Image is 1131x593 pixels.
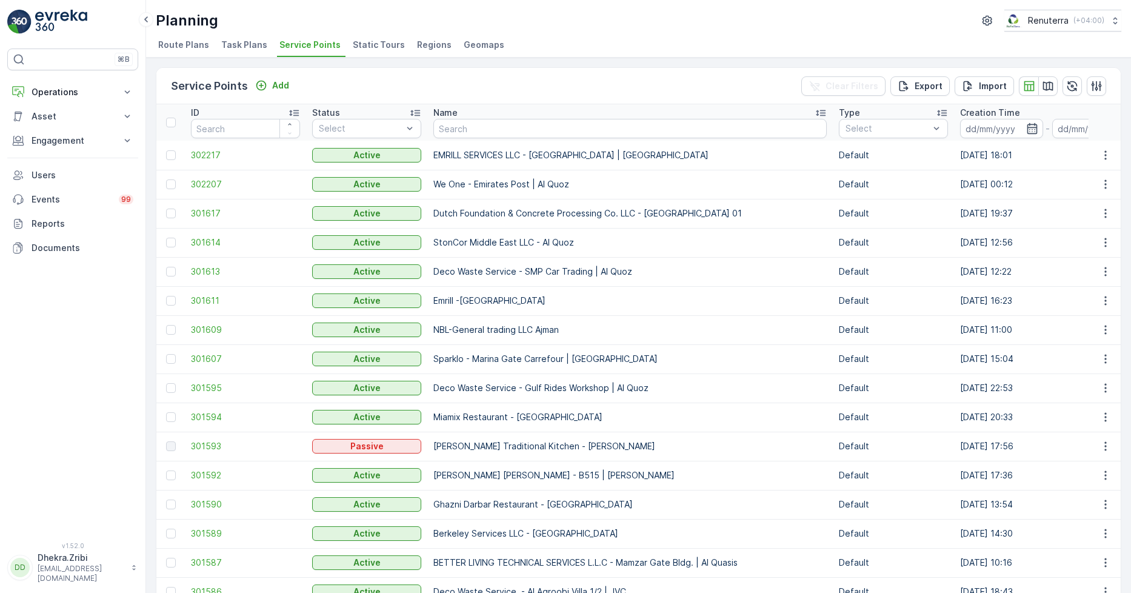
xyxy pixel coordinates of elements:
p: Deco Waste Service - Gulf Rides Workshop | Al Quoz [433,382,827,394]
p: Active [353,207,381,219]
button: Operations [7,80,138,104]
a: 301611 [191,295,300,307]
p: Default [839,207,948,219]
p: [PERSON_NAME] Traditional Kitchen - [PERSON_NAME] [433,440,827,452]
p: Service Points [171,78,248,95]
span: 301609 [191,324,300,336]
a: 302207 [191,178,300,190]
div: Toggle Row Selected [166,296,176,306]
p: Engagement [32,135,114,147]
p: We One - Emirates Post | Al Quoz [433,178,827,190]
input: Search [191,119,300,138]
a: Events99 [7,187,138,212]
p: Default [839,557,948,569]
span: Regions [417,39,452,51]
p: ⌘B [118,55,130,64]
p: Active [353,528,381,540]
div: Toggle Row Selected [166,209,176,218]
button: Active [312,177,421,192]
input: dd/mm/yyyy [960,119,1043,138]
a: 301589 [191,528,300,540]
p: - [1046,121,1050,136]
p: Default [839,498,948,511]
button: Export [890,76,950,96]
div: Toggle Row Selected [166,238,176,247]
p: Active [353,236,381,249]
span: 301590 [191,498,300,511]
span: 301594 [191,411,300,423]
p: Default [839,353,948,365]
button: Add [250,78,294,93]
button: Active [312,206,421,221]
p: Active [353,557,381,569]
p: Asset [32,110,114,122]
p: Import [979,80,1007,92]
p: EMRILL SERVICES LLC - [GEOGRAPHIC_DATA] | [GEOGRAPHIC_DATA] [433,149,827,161]
a: 301592 [191,469,300,481]
div: Toggle Row Selected [166,150,176,160]
p: Berkeley Services LLC - [GEOGRAPHIC_DATA] [433,528,827,540]
p: Miamix Restaurant - [GEOGRAPHIC_DATA] [433,411,827,423]
p: 99 [121,195,131,204]
p: Active [353,498,381,511]
p: Dutch Foundation & Concrete Processing Co. LLC - [GEOGRAPHIC_DATA] 01 [433,207,827,219]
p: Dhekra.Zribi [38,552,125,564]
button: Active [312,235,421,250]
span: 301607 [191,353,300,365]
button: Renuterra(+04:00) [1004,10,1121,32]
button: Active [312,293,421,308]
p: Users [32,169,133,181]
a: 301614 [191,236,300,249]
button: Active [312,323,421,337]
div: Toggle Row Selected [166,471,176,480]
p: Ghazni Darbar Restaurant - [GEOGRAPHIC_DATA] [433,498,827,511]
span: Route Plans [158,39,209,51]
button: Passive [312,439,421,454]
p: ID [191,107,199,119]
p: BETTER LIVING TECHNICAL SERVICES L.L.C - Mamzar Gate Bldg. | Al Quasis [433,557,827,569]
button: DDDhekra.Zribi[EMAIL_ADDRESS][DOMAIN_NAME] [7,552,138,583]
div: Toggle Row Selected [166,558,176,568]
button: Active [312,555,421,570]
p: Reports [32,218,133,230]
a: Reports [7,212,138,236]
p: Type [839,107,860,119]
p: Default [839,178,948,190]
p: Sparklo - Marina Gate Carrefour | [GEOGRAPHIC_DATA] [433,353,827,365]
p: Default [839,411,948,423]
div: Toggle Row Selected [166,354,176,364]
p: Active [353,353,381,365]
button: Active [312,410,421,424]
img: logo [7,10,32,34]
span: 301593 [191,440,300,452]
a: 301587 [191,557,300,569]
p: Active [353,324,381,336]
p: NBL-General trading LLC Ajman [433,324,827,336]
a: 301617 [191,207,300,219]
span: Task Plans [221,39,267,51]
span: Service Points [279,39,341,51]
a: 301595 [191,382,300,394]
span: Geomaps [464,39,504,51]
p: [PERSON_NAME] [PERSON_NAME] - B515 | [PERSON_NAME] [433,469,827,481]
p: Default [839,440,948,452]
div: Toggle Row Selected [166,179,176,189]
p: Documents [32,242,133,254]
span: v 1.52.0 [7,542,138,549]
p: Default [839,149,948,161]
p: Operations [32,86,114,98]
p: Add [272,79,289,92]
p: Default [839,324,948,336]
button: Active [312,352,421,366]
img: logo_light-DOdMpM7g.png [35,10,87,34]
button: Active [312,497,421,512]
p: Default [839,469,948,481]
p: Export [915,80,943,92]
a: Users [7,163,138,187]
span: Static Tours [353,39,405,51]
a: 302217 [191,149,300,161]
